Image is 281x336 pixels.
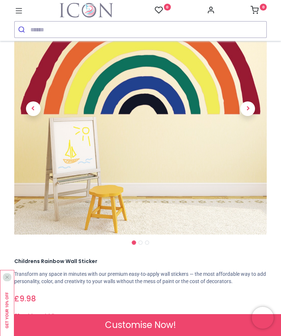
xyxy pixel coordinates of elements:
i: Add to wishlist [15,313,20,318]
a: Previous [14,20,52,197]
a: Account Info [207,8,215,14]
span: £ [14,294,36,304]
button: Add to wishlistAdd to wishlist [14,310,65,323]
iframe: Brevo live chat [252,307,274,329]
span: Next [240,101,255,116]
sup: 0 [164,4,171,11]
sup: 0 [260,4,267,11]
h1: Childrens Rainbow Wall Sticker [14,258,267,265]
p: Transform any space in minutes with our premium easy-to-apply wall stickers — the most affordable... [14,271,267,285]
a: 0 [155,6,171,15]
span: 9.98 [19,293,36,304]
button: Submit [15,22,30,38]
a: Logo of Icon Wall Stickers [60,3,113,18]
a: 0 [251,8,267,14]
span: Previous [26,101,41,116]
span: Customise Now! [105,319,176,331]
img: Icon Wall Stickers [60,3,113,18]
a: Next [229,20,267,197]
